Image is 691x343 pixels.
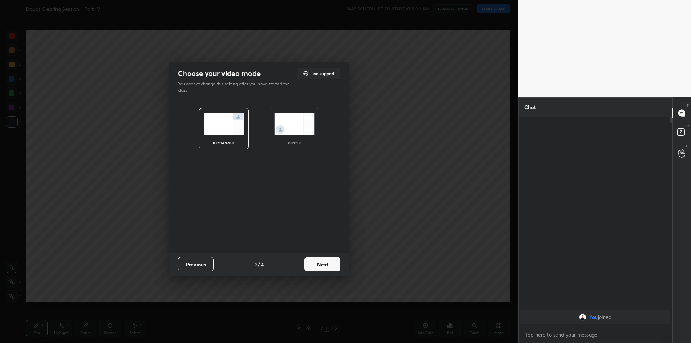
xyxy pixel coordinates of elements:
img: circleScreenIcon.acc0effb.svg [274,113,315,135]
p: T [687,103,689,108]
p: D [686,123,689,128]
h5: Live support [310,71,334,76]
span: You [589,314,598,320]
div: rectangle [209,141,238,145]
img: normalScreenIcon.ae25ed63.svg [204,113,244,135]
p: You cannot change this setting after you have started the class [178,81,294,94]
p: Chat [519,98,542,117]
button: Next [304,257,340,271]
h2: Choose your video mode [178,69,261,78]
div: grid [519,308,672,326]
div: circle [280,141,309,145]
p: G [686,143,689,149]
span: joined [598,314,612,320]
h4: 2 [255,261,257,268]
img: a23c7d1b6cba430992ed97ba714bd577.jpg [579,313,586,321]
h4: / [258,261,260,268]
button: Previous [178,257,214,271]
h4: 4 [261,261,264,268]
